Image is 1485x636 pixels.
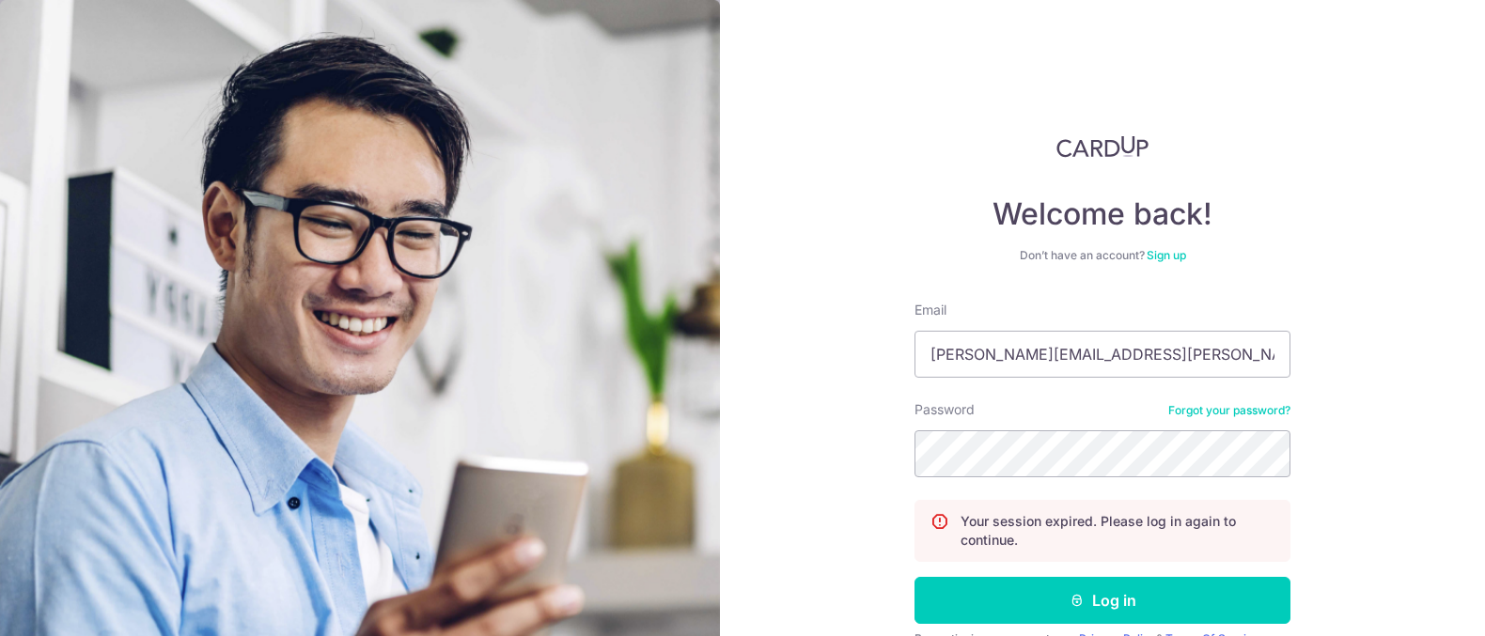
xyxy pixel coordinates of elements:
[914,331,1290,378] input: Enter your Email
[961,512,1274,550] p: Your session expired. Please log in again to continue.
[914,301,946,319] label: Email
[1147,248,1186,262] a: Sign up
[914,248,1290,263] div: Don’t have an account?
[1168,403,1290,418] a: Forgot your password?
[914,577,1290,624] button: Log in
[914,195,1290,233] h4: Welcome back!
[914,400,975,419] label: Password
[1056,135,1149,158] img: CardUp Logo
